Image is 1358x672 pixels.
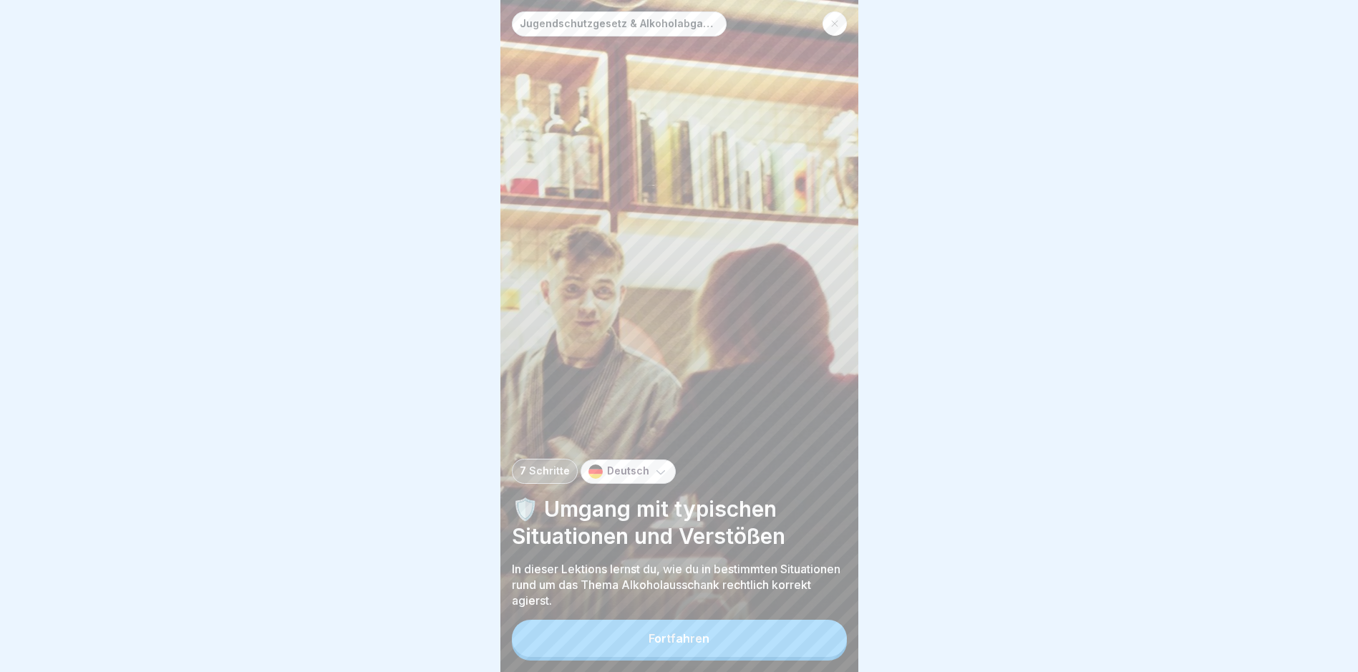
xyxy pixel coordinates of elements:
button: Fortfahren [512,620,847,657]
p: Deutsch [607,465,649,477]
p: 🛡️ Umgang mit typischen Situationen und Verstößen [512,495,847,550]
div: Fortfahren [649,632,709,645]
p: 7 Schritte [520,465,570,477]
img: de.svg [588,464,603,479]
p: Jugendschutzgesetz & Alkoholabgabe in der Gastronomie 🧒🏽 [520,18,719,30]
p: In dieser Lektions lernst du, wie du in bestimmten Situationen rund um das Thema Alkoholausschank... [512,561,847,608]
